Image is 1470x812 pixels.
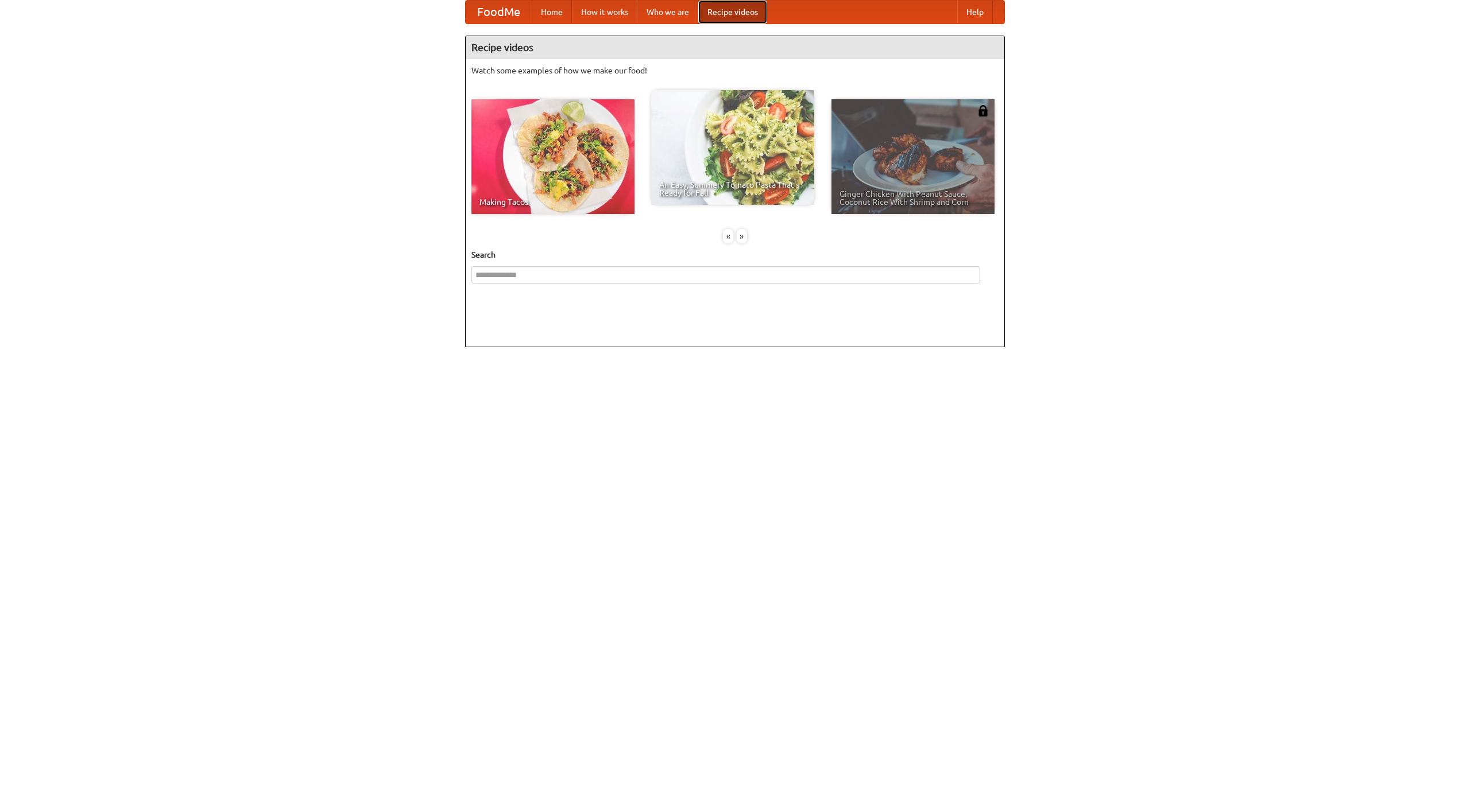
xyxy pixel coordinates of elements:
p: Watch some examples of how we make our food! [471,65,999,76]
a: An Easy, Summery Tomato Pasta That's Ready for Fall [651,90,814,205]
div: » [737,229,747,243]
a: Help [957,1,993,24]
a: FoodMe [466,1,532,24]
div: « [723,229,733,243]
a: Who we are [637,1,698,24]
a: Making Tacos [471,99,635,214]
h4: Recipe videos [466,36,1004,59]
h5: Search [471,249,999,261]
a: Home [532,1,572,24]
span: Making Tacos [479,198,626,206]
img: 483408.png [977,105,989,116]
a: Recipe videos [698,1,767,24]
a: How it works [572,1,637,24]
span: An Easy, Summery Tomato Pasta That's Ready for Fall [659,181,806,197]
